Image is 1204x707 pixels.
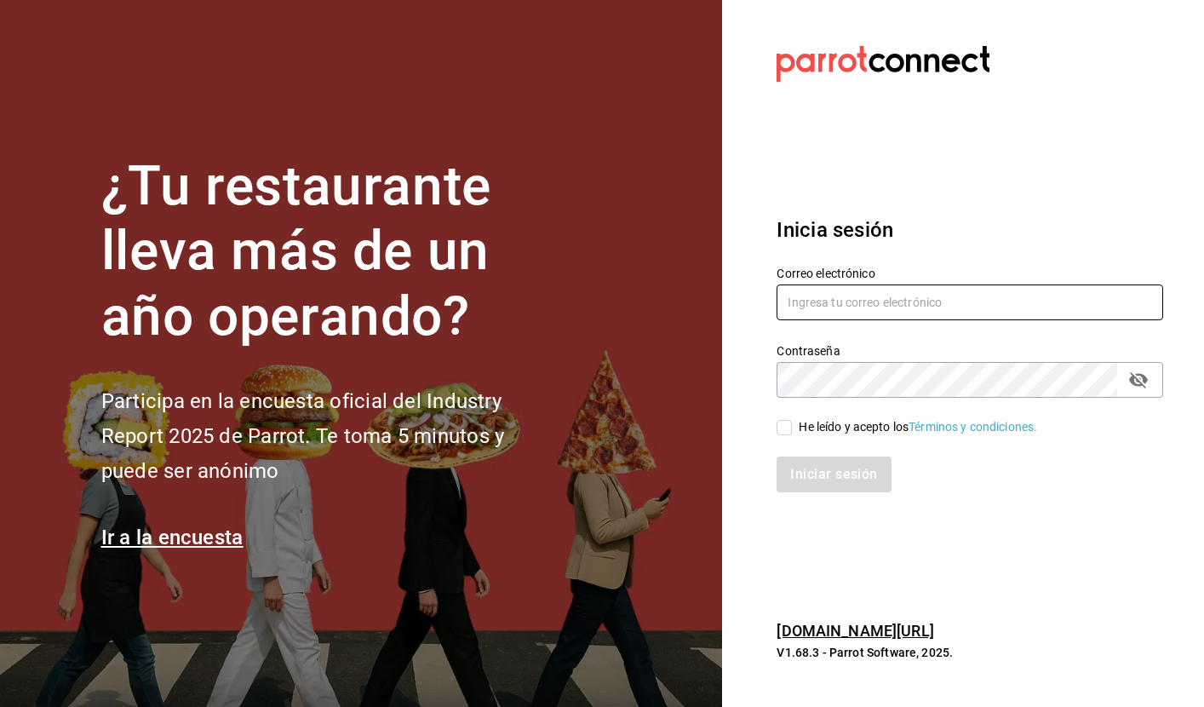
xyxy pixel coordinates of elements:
[777,285,1163,320] input: Ingresa tu correo electrónico
[777,344,1163,356] label: Contraseña
[101,384,561,488] h2: Participa en la encuesta oficial del Industry Report 2025 de Parrot. Te toma 5 minutos y puede se...
[799,418,1037,436] div: He leído y acepto los
[777,622,933,640] a: [DOMAIN_NAME][URL]
[101,526,244,549] a: Ir a la encuesta
[909,420,1037,434] a: Términos y condiciones.
[1124,365,1153,394] button: passwordField
[101,154,561,350] h1: ¿Tu restaurante lleva más de un año operando?
[777,215,1163,245] h3: Inicia sesión
[777,267,1163,279] label: Correo electrónico
[777,644,1163,661] p: V1.68.3 - Parrot Software, 2025.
